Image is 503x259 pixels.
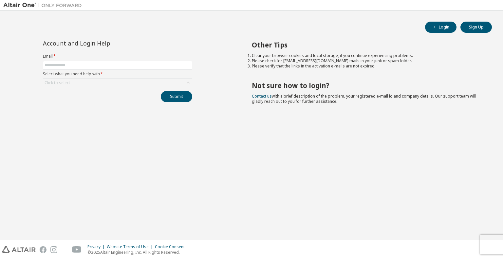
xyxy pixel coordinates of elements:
a: Contact us [252,93,272,99]
span: with a brief description of the problem, your registered e-mail id and company details. Our suppo... [252,93,476,104]
img: altair_logo.svg [2,246,36,253]
h2: Other Tips [252,41,480,49]
li: Clear your browser cookies and local storage, if you continue experiencing problems. [252,53,480,58]
img: facebook.svg [40,246,47,253]
img: Altair One [3,2,85,9]
div: Click to select [45,80,70,85]
button: Submit [161,91,192,102]
label: Select what you need help with [43,71,192,77]
button: Sign Up [460,22,492,33]
img: youtube.svg [72,246,82,253]
h2: Not sure how to login? [252,81,480,90]
li: Please verify that the links in the activation e-mails are not expired. [252,64,480,69]
p: © 2025 Altair Engineering, Inc. All Rights Reserved. [87,250,189,255]
div: Account and Login Help [43,41,162,46]
div: Privacy [87,244,107,250]
div: Cookie Consent [155,244,189,250]
li: Please check for [EMAIL_ADDRESS][DOMAIN_NAME] mails in your junk or spam folder. [252,58,480,64]
label: Email [43,54,192,59]
img: instagram.svg [50,246,57,253]
button: Login [425,22,456,33]
div: Website Terms of Use [107,244,155,250]
div: Click to select [43,79,192,87]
